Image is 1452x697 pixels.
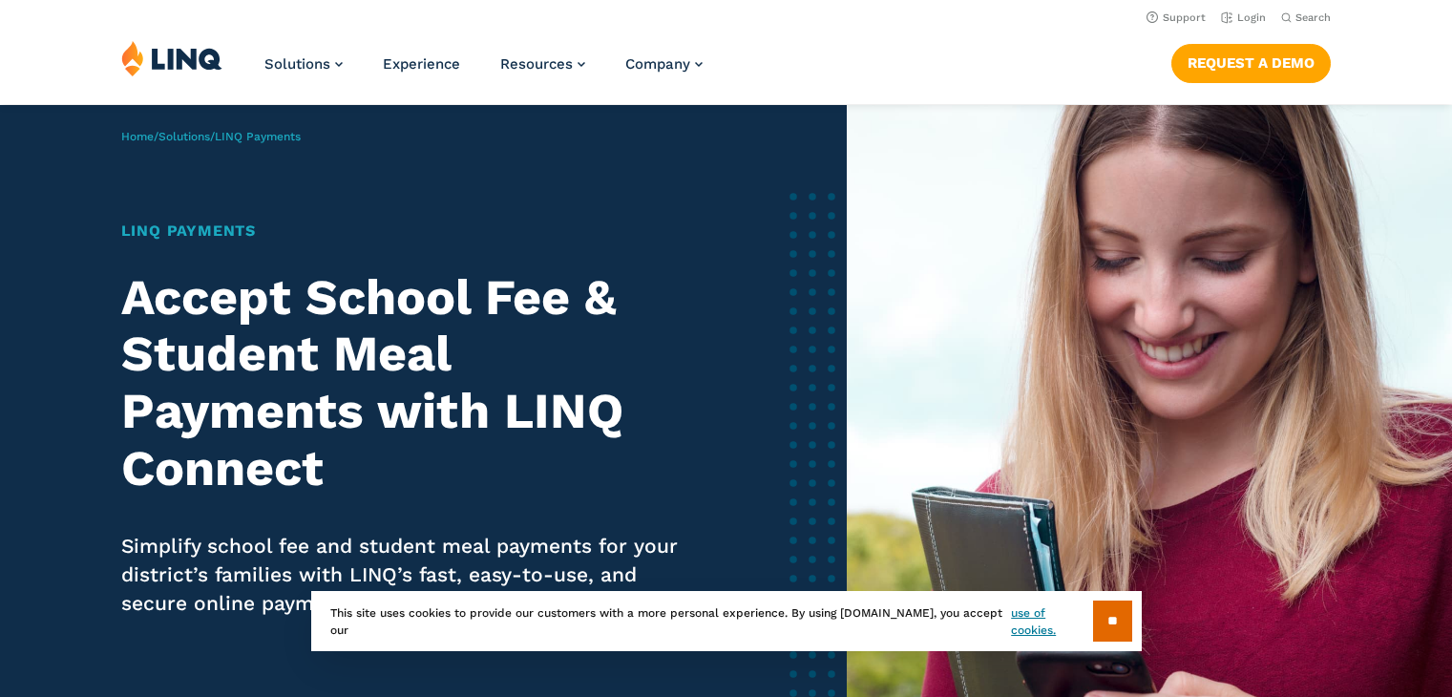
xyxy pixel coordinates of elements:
a: Home [121,130,154,143]
span: Search [1295,11,1331,24]
a: Support [1147,11,1206,24]
a: Company [625,55,703,73]
a: Solutions [158,130,210,143]
span: Solutions [264,55,330,73]
a: Login [1221,11,1266,24]
h1: LINQ Payments [121,220,693,243]
nav: Button Navigation [1171,40,1331,82]
span: LINQ Payments [215,130,301,143]
nav: Primary Navigation [264,40,703,103]
span: Resources [500,55,573,73]
span: Company [625,55,690,73]
img: LINQ | K‑12 Software [121,40,222,76]
a: Solutions [264,55,343,73]
button: Open Search Bar [1281,11,1331,25]
a: use of cookies. [1011,604,1092,639]
p: Simplify school fee and student meal payments for your district’s families with LINQ’s fast, easy... [121,532,693,618]
a: Experience [383,55,460,73]
a: Request a Demo [1171,44,1331,82]
a: Resources [500,55,585,73]
span: / / [121,130,301,143]
h2: Accept School Fee & Student Meal Payments with LINQ Connect [121,269,693,497]
div: This site uses cookies to provide our customers with a more personal experience. By using [DOMAIN... [311,591,1142,651]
